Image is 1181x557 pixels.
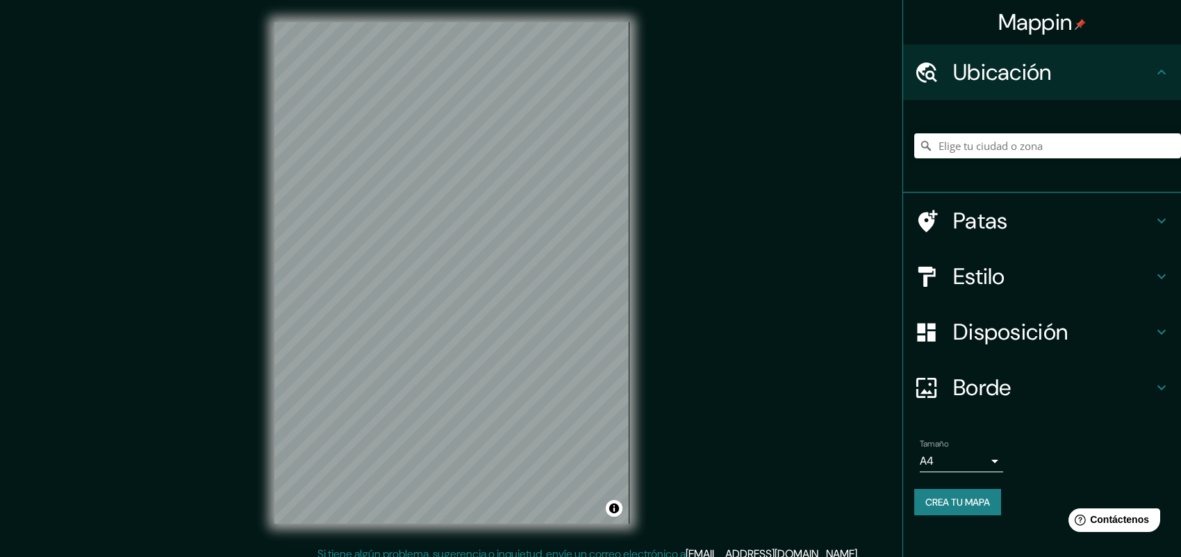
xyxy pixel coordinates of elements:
[920,438,948,449] font: Tamaño
[953,58,1052,87] font: Ubicación
[998,8,1073,37] font: Mappin
[903,360,1181,415] div: Borde
[1075,19,1086,30] img: pin-icon.png
[925,496,990,508] font: Crea tu mapa
[606,500,622,517] button: Activar o desactivar atribución
[1057,503,1166,542] iframe: Lanzador de widgets de ayuda
[903,304,1181,360] div: Disposición
[920,454,934,468] font: A4
[903,44,1181,100] div: Ubicación
[914,133,1181,158] input: Elige tu ciudad o zona
[914,489,1001,515] button: Crea tu mapa
[953,373,1011,402] font: Borde
[953,262,1005,291] font: Estilo
[903,249,1181,304] div: Estilo
[953,206,1008,235] font: Patas
[920,450,1003,472] div: A4
[903,193,1181,249] div: Patas
[274,22,629,524] canvas: Mapa
[953,317,1068,347] font: Disposición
